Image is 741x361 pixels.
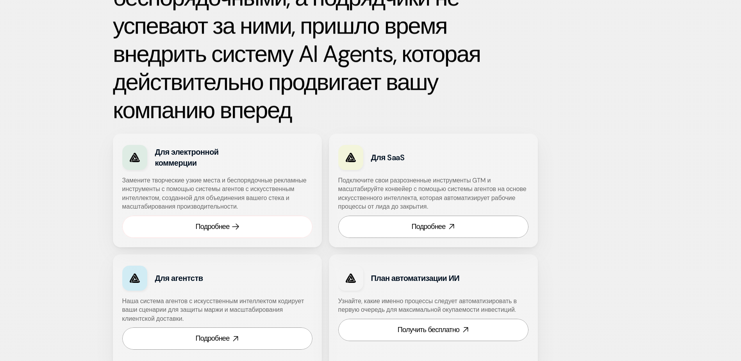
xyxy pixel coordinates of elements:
[155,147,262,168] h3: Для электронной коммерции
[412,222,446,232] div: Подробнее
[338,176,532,211] h4: Подключите свои разрозненные инструменты GTM и масштабируйте конвейер с помощью системы агентов н...
[122,176,311,211] h4: Замените творческие узкие места и беспорядочные рекламные инструменты с помощью системы агентов с...
[338,216,529,238] a: Подробнее
[196,334,230,343] div: Подробнее
[338,319,529,341] a: Получить бесплатно
[371,273,460,283] strong: План автоматизации ИИ
[338,297,529,315] h4: Узнайте, какие именно процессы следует автоматизировать в первую очередь для максимальной окупаем...
[122,297,312,323] h4: Наша система агентов с искусственным интеллектом кодирует ваши сценарии для защиты маржи и масшта...
[155,273,262,284] h3: Для агентств
[122,216,312,238] a: Подробнее
[196,222,230,232] div: Подробнее
[371,152,478,163] h3: Для SaaS
[122,327,312,350] a: Подробнее
[398,325,459,335] div: Получить бесплатно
